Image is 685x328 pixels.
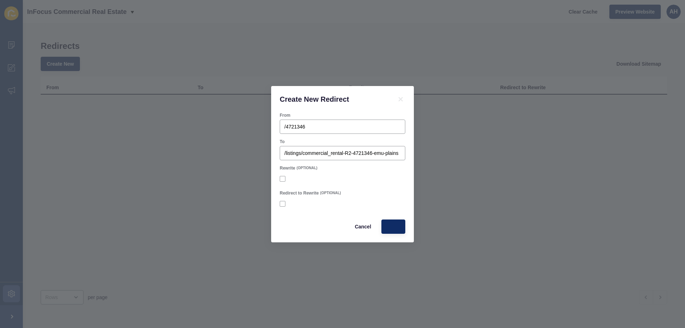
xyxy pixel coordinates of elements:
label: Redirect to Rewrite [280,190,319,196]
label: To [280,139,285,145]
label: Rewrite [280,165,295,171]
h1: Create New Redirect [280,95,387,104]
label: From [280,112,290,118]
button: Cancel [349,219,377,234]
span: (OPTIONAL) [296,166,317,171]
span: (OPTIONAL) [320,191,341,196]
span: Cancel [355,223,371,230]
